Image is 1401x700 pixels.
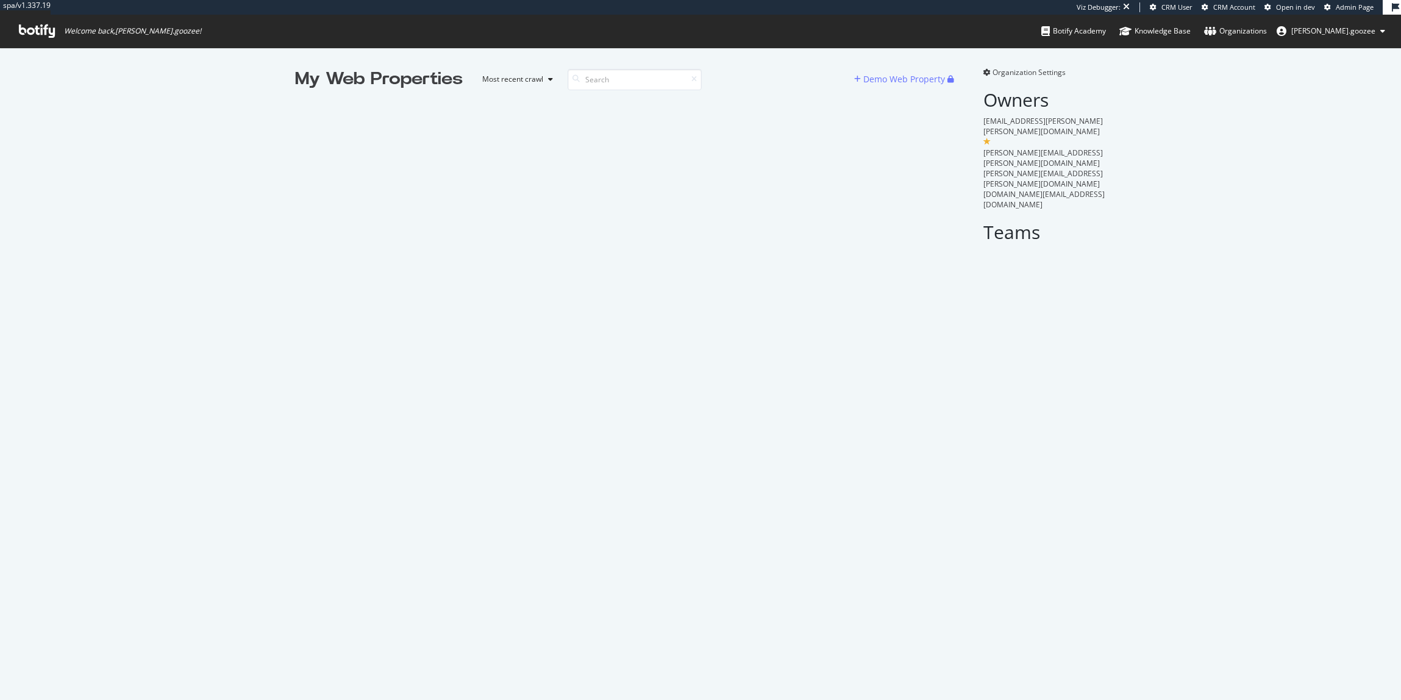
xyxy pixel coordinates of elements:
[295,67,463,91] div: My Web Properties
[1267,21,1395,41] button: [PERSON_NAME].goozee
[854,70,947,89] button: Demo Web Property
[1202,2,1255,12] a: CRM Account
[983,189,1105,210] span: [DOMAIN_NAME][EMAIL_ADDRESS][DOMAIN_NAME]
[983,116,1103,137] span: [EMAIL_ADDRESS][PERSON_NAME][PERSON_NAME][DOMAIN_NAME]
[993,67,1066,77] span: Organization Settings
[1119,15,1191,48] a: Knowledge Base
[1150,2,1192,12] a: CRM User
[854,74,947,84] a: Demo Web Property
[983,222,1106,242] h2: Teams
[568,69,702,90] input: Search
[1041,15,1106,48] a: Botify Academy
[1264,2,1315,12] a: Open in dev
[482,76,543,83] div: Most recent crawl
[863,73,945,85] div: Demo Web Property
[983,90,1106,110] h2: Owners
[64,26,201,36] span: Welcome back, [PERSON_NAME].goozee !
[1077,2,1121,12] div: Viz Debugger:
[1324,2,1374,12] a: Admin Page
[1204,25,1267,37] div: Organizations
[1213,2,1255,12] span: CRM Account
[1336,2,1374,12] span: Admin Page
[983,168,1103,189] span: [PERSON_NAME][EMAIL_ADDRESS][PERSON_NAME][DOMAIN_NAME]
[1291,26,1375,36] span: fred.goozee
[1161,2,1192,12] span: CRM User
[1204,15,1267,48] a: Organizations
[1041,25,1106,37] div: Botify Academy
[1119,25,1191,37] div: Knowledge Base
[472,70,558,89] button: Most recent crawl
[983,148,1103,168] span: [PERSON_NAME][EMAIL_ADDRESS][PERSON_NAME][DOMAIN_NAME]
[1276,2,1315,12] span: Open in dev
